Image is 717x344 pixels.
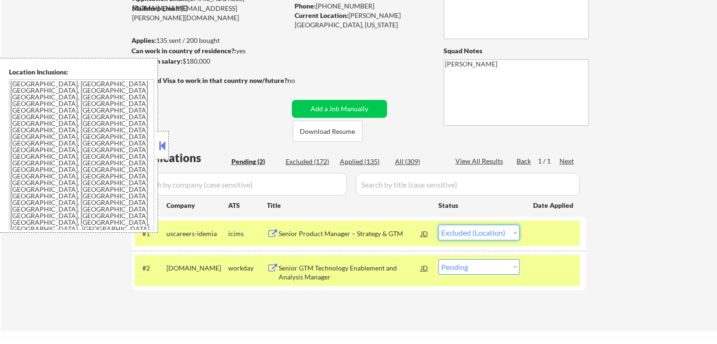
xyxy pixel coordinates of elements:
div: [DOMAIN_NAME] [166,263,228,273]
div: [EMAIL_ADDRESS][PERSON_NAME][DOMAIN_NAME] [132,4,288,22]
strong: Applies: [132,36,156,44]
div: Date Applied [533,201,575,210]
div: [PHONE_NUMBER] [295,1,428,11]
div: Squad Notes [444,46,589,56]
div: Senior Product Manager – Strategy & GTM [279,229,421,238]
div: Senior GTM Technology Enablement and Analysis Manager [279,263,421,282]
div: Applications [135,152,228,164]
strong: Can work in country of residence?: [132,47,236,55]
div: Excluded (172) [286,157,333,166]
strong: Mailslurp Email: [132,4,181,12]
div: 1 / 1 [538,156,560,166]
div: Pending (2) [231,157,279,166]
div: icims [228,229,267,238]
div: $180,000 [132,57,288,66]
div: #2 [142,263,159,273]
div: workday [228,263,267,273]
div: [PERSON_NAME][GEOGRAPHIC_DATA], [US_STATE] [295,11,428,29]
div: Title [267,201,429,210]
input: Search by company (case sensitive) [135,173,347,196]
div: Location Inclusions: [9,67,154,77]
div: uscareers-idemia [166,229,228,238]
strong: Phone: [295,2,316,10]
strong: Will need Visa to work in that country now/future?: [132,76,289,84]
div: Company [166,201,228,210]
input: Search by title (case sensitive) [356,173,580,196]
strong: Current Location: [295,11,348,19]
div: #1 [142,229,159,238]
button: Add a Job Manually [292,100,387,118]
div: JD [420,259,429,276]
div: Applied (135) [340,157,387,166]
div: View All Results [455,156,506,166]
div: JD [420,225,429,242]
button: Download Resume [293,121,363,142]
strong: Minimum salary: [132,57,182,65]
div: All (309) [395,157,442,166]
div: 135 sent / 200 bought [132,36,288,45]
div: ATS [228,201,267,210]
div: Back [517,156,532,166]
div: no [288,76,314,85]
div: Status [438,197,519,213]
div: Next [560,156,575,166]
div: yes [132,46,286,56]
